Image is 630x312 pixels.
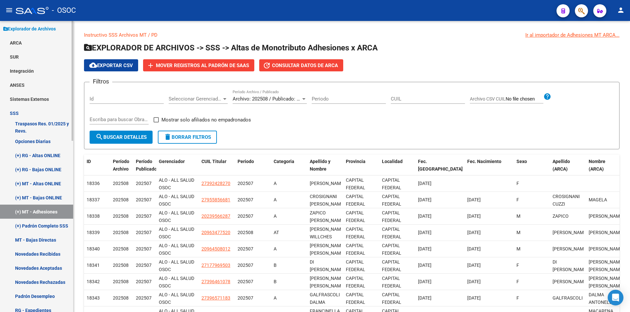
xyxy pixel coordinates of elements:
span: 20963477520 [201,230,230,235]
span: 202507 [136,197,152,202]
span: A [274,197,277,202]
div: Ir al importador de Adhesiones MT ARCA... [525,31,619,39]
span: Mostrar solo afiliados no empadronados [161,116,251,124]
span: DI PIETRO [553,259,588,272]
span: 202508 [113,295,129,301]
span: A [274,213,277,219]
span: ALVAREZ WILLCHES [553,230,588,235]
span: Gerenciador [159,159,185,164]
span: 202507 [238,295,253,301]
span: DALMA ANTONELLA [589,292,615,305]
span: Fec. [GEOGRAPHIC_DATA] [418,159,463,172]
mat-icon: delete [164,133,172,141]
span: 20964508012 [201,246,230,251]
span: Localidad [382,159,403,164]
span: [DATE] [467,213,481,219]
span: A [274,181,277,186]
span: Apellido y Nombre [310,159,330,172]
span: 18342 [87,279,100,284]
span: 202507 [238,197,253,202]
span: 27955856681 [201,197,230,202]
span: [PERSON_NAME] WILLCHES [PERSON_NAME] [310,227,345,247]
span: Borrar Filtros [164,134,211,140]
span: 202507 [136,213,152,219]
mat-icon: update [263,62,271,69]
span: ALO - ALL SALUD OSOC [159,227,194,239]
span: 18343 [87,295,100,301]
datatable-header-cell: ID [84,155,110,183]
span: CROSIGNANI [PERSON_NAME] [310,194,345,207]
span: ID [87,159,91,164]
span: 202507 [238,181,253,186]
span: 20239566287 [201,213,230,219]
datatable-header-cell: Localidad [379,155,415,183]
datatable-header-cell: Periodo [235,155,271,183]
span: A [274,246,277,251]
span: 202508 [113,246,129,251]
span: GOMEZ ROBLEDO [553,279,588,284]
span: [DATE] [418,246,431,251]
span: 18341 [87,263,100,268]
span: ALO - ALL SALUD OSOC [159,292,194,305]
span: [PERSON_NAME] [PERSON_NAME] [310,243,345,256]
datatable-header-cell: Gerenciador [156,155,199,183]
datatable-header-cell: Fec. Nacimiento [465,155,514,183]
span: Período Archivo [113,159,129,172]
span: Seleccionar Gerenciador [169,96,222,102]
button: Buscar Detalles [90,131,153,144]
span: GALFRASCOLI [553,295,583,301]
span: [DATE] [467,246,481,251]
span: F [516,279,519,284]
span: 18338 [87,213,100,219]
span: GONZALO JAVIER [589,213,624,219]
span: Consultar datos de ARCA [272,63,338,68]
span: 202508 [238,230,253,235]
span: [DATE] [418,263,431,268]
span: [DATE] [418,197,431,202]
mat-icon: search [95,133,103,141]
span: [DATE] [418,295,431,301]
datatable-header-cell: Período Archivo [110,155,133,183]
a: Instructivo SSS Archivos MT / PD [84,32,157,38]
span: M [516,213,520,219]
span: CAPITAL FEDERAL [346,227,365,239]
div: Open Intercom Messenger [608,290,623,305]
button: Borrar Filtros [158,131,217,144]
span: CAPITAL FEDERAL [382,276,401,288]
span: Nombre (ARCA) [589,159,605,172]
span: CAPITAL FEDERAL [382,227,401,239]
span: [DATE] [467,197,481,202]
span: Fec. Nacimiento [467,159,501,164]
span: 202507 [238,213,253,219]
span: [PERSON_NAME] [310,181,345,186]
span: ALO - ALL SALUD OSOC [159,259,194,272]
span: 18339 [87,230,100,235]
span: B [274,279,277,284]
span: CAPITAL FEDERAL [382,243,401,256]
span: Archivo: 202508 / Publicado: 202507 [233,96,312,102]
span: CAPITAL FEDERAL [346,243,365,256]
span: F [516,197,519,202]
span: ALO - ALL SALUD OSOC [159,194,194,207]
span: 202508 [113,279,129,284]
span: [DATE] [467,230,481,235]
span: ALO - ALL SALUD OSOC [159,177,194,190]
span: M [516,230,520,235]
span: CAPITAL FEDERAL [346,210,365,223]
span: CAPITAL FEDERAL [382,259,401,272]
span: Buscar Detalles [95,134,147,140]
span: 202508 [113,181,129,186]
span: Exportar CSV [89,63,133,68]
span: ZAPICO [553,213,569,219]
span: ALO - ALL SALUD OSOC [159,210,194,223]
datatable-header-cell: Provincia [343,155,379,183]
span: [DATE] [418,213,431,219]
mat-icon: help [543,93,551,101]
button: Mover registros al PADRÓN de SAAS [143,59,254,71]
span: NICOLE NOELIA [589,276,624,288]
span: [DATE] [418,279,431,284]
span: [DATE] [467,279,481,284]
span: 202507 [238,279,253,284]
span: 202507 [238,246,253,251]
span: CAPITAL FEDERAL [346,292,365,305]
